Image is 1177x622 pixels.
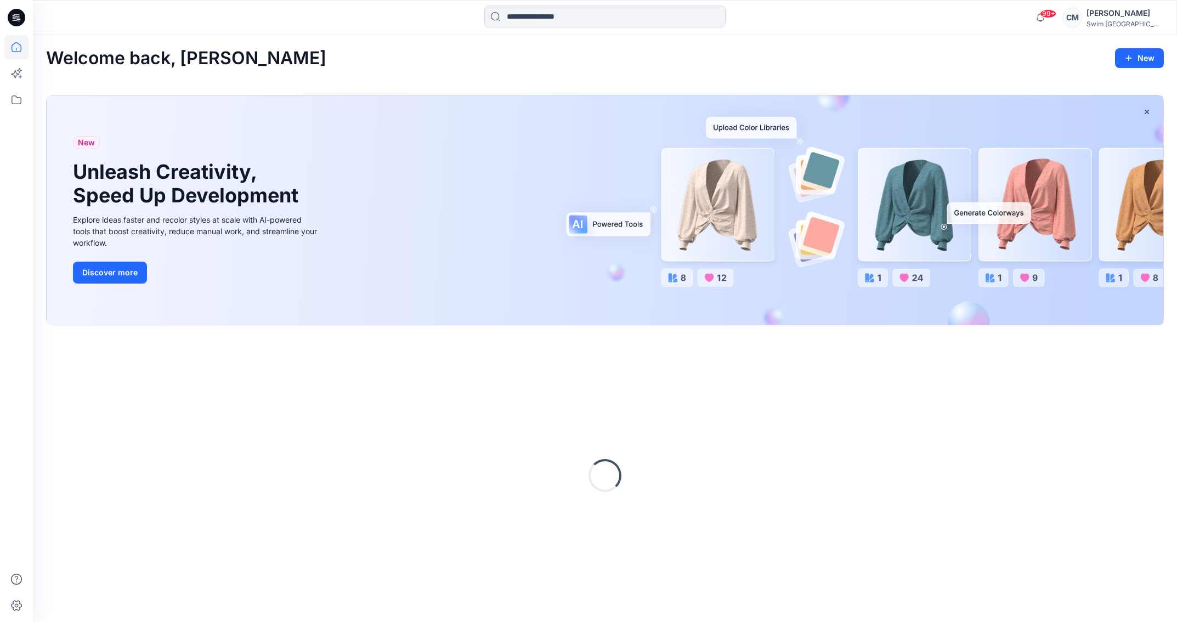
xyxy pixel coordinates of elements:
div: Explore ideas faster and recolor styles at scale with AI-powered tools that boost creativity, red... [73,214,320,248]
span: 99+ [1040,9,1056,18]
div: CM [1062,8,1082,27]
h1: Unleash Creativity, Speed Up Development [73,160,303,207]
button: New [1115,48,1164,68]
span: New [78,136,95,149]
a: Discover more [73,262,320,284]
div: [PERSON_NAME] [1087,7,1163,20]
h2: Welcome back, [PERSON_NAME] [46,48,326,69]
button: Discover more [73,262,147,284]
div: Swim [GEOGRAPHIC_DATA] [1087,20,1163,28]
